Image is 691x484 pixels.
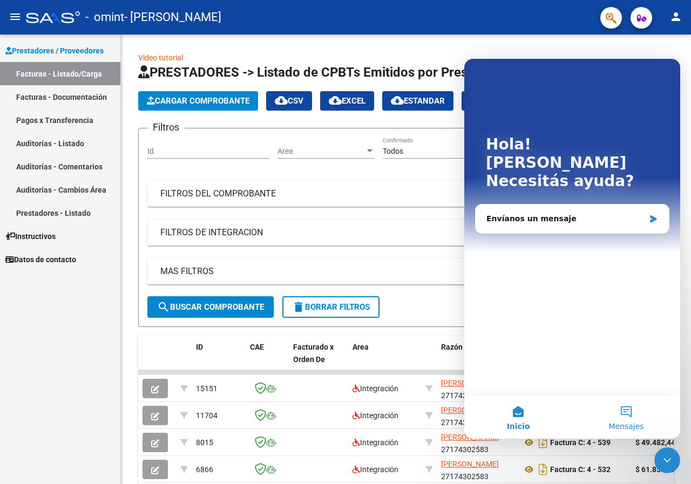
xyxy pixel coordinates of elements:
[196,465,213,474] span: 6866
[550,465,611,474] strong: Factura C: 4 - 532
[85,5,124,29] span: - omint
[196,411,218,420] span: 11704
[266,91,312,111] button: CSV
[383,147,403,155] span: Todos
[320,91,374,111] button: EXCEL
[138,91,258,111] button: Cargar Comprobante
[441,431,513,454] div: 27174302583
[5,45,104,57] span: Prestadores / Proveedores
[353,465,398,474] span: Integración
[282,296,380,318] button: Borrar Filtros
[353,384,398,393] span: Integración
[250,343,264,351] span: CAE
[550,438,611,447] strong: Factura C: 4 - 539
[292,302,370,312] span: Borrar Filtros
[669,10,682,23] mat-icon: person
[348,336,421,383] datatable-header-cell: Area
[275,94,288,107] mat-icon: cloud_download
[353,438,398,447] span: Integración
[441,433,499,441] span: [PERSON_NAME]
[147,296,274,318] button: Buscar Comprobante
[157,301,170,313] mat-icon: search
[277,147,365,156] span: Area
[329,94,342,107] mat-icon: cloud_download
[147,96,249,106] span: Cargar Comprobante
[196,343,203,351] span: ID
[147,220,665,246] mat-expansion-panel-header: FILTROS DE INTEGRACION
[391,96,445,106] span: Estandar
[462,91,560,111] app-download-masive: Descarga masiva de comprobantes (adjuntos)
[441,404,513,427] div: 27174302583
[441,377,513,400] div: 27174302583
[5,254,76,265] span: Datos de contacto
[441,343,486,351] span: Razón Social
[654,447,680,473] iframe: Intercom live chat
[196,438,213,447] span: 8015
[138,65,598,80] span: PRESTADORES -> Listado de CPBTs Emitidos por Prestadores / Proveedores
[160,227,639,238] mat-panel-title: FILTROS DE INTEGRACION
[353,411,398,420] span: Integración
[160,188,639,200] mat-panel-title: FILTROS DEL COMPROBANTE
[441,458,513,481] div: 27174302583
[635,438,675,447] strong: $ 49.482,44
[147,181,665,207] mat-expansion-panel-header: FILTROS DEL COMPROBANTE
[157,302,264,312] span: Buscar Comprobante
[293,343,334,364] span: Facturado x Orden De
[124,5,221,29] span: - [PERSON_NAME]
[462,91,560,111] button: Descarga Masiva
[246,336,289,383] datatable-header-cell: CAE
[138,53,183,62] a: Video tutorial
[5,230,56,242] span: Instructivos
[147,120,185,135] h3: Filtros
[353,343,369,351] span: Area
[192,336,246,383] datatable-header-cell: ID
[289,336,348,383] datatable-header-cell: Facturado x Orden De
[441,460,499,468] span: [PERSON_NAME]
[147,258,665,284] mat-expansion-panel-header: MAS FILTROS
[635,465,675,474] strong: $ 61.853,05
[160,265,639,277] mat-panel-title: MAS FILTROS
[9,10,22,23] mat-icon: menu
[536,434,550,451] i: Descargar documento
[382,91,453,111] button: Estandar
[441,406,499,414] span: [PERSON_NAME]
[275,96,303,106] span: CSV
[536,461,550,478] i: Descargar documento
[391,94,404,107] mat-icon: cloud_download
[329,96,365,106] span: EXCEL
[196,384,218,393] span: 15151
[437,336,518,383] datatable-header-cell: Razón Social
[441,379,499,387] span: [PERSON_NAME]
[292,301,305,313] mat-icon: delete
[464,59,680,439] iframe: Intercom live chat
